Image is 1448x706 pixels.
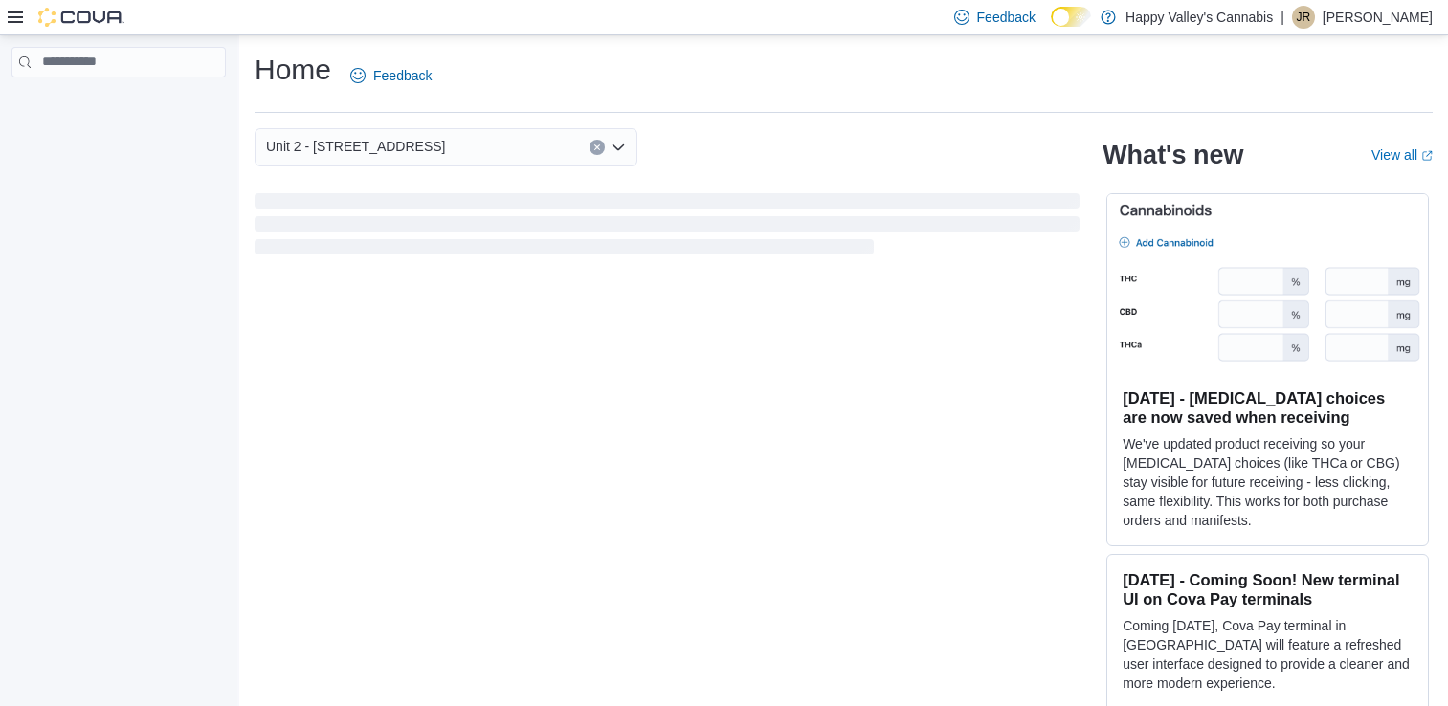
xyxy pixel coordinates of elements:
[255,197,1080,258] span: Loading
[1371,147,1433,163] a: View allExternal link
[1323,6,1433,29] p: [PERSON_NAME]
[1051,7,1091,27] input: Dark Mode
[1123,570,1413,608] h3: [DATE] - Coming Soon! New terminal UI on Cova Pay terminals
[1103,140,1243,170] h2: What's new
[255,51,331,89] h1: Home
[590,140,605,155] button: Clear input
[1125,6,1273,29] p: Happy Valley's Cannabis
[373,66,432,85] span: Feedback
[1123,616,1413,693] p: Coming [DATE], Cova Pay terminal in [GEOGRAPHIC_DATA] will feature a refreshed user interface des...
[1292,6,1315,29] div: Jamie Rogerville
[977,8,1036,27] span: Feedback
[611,140,626,155] button: Open list of options
[1281,6,1284,29] p: |
[1123,434,1413,530] p: We've updated product receiving so your [MEDICAL_DATA] choices (like THCa or CBG) stay visible fo...
[1421,150,1433,162] svg: External link
[1051,27,1052,28] span: Dark Mode
[266,135,446,158] span: Unit 2 - [STREET_ADDRESS]
[11,81,226,127] nav: Complex example
[1123,388,1413,427] h3: [DATE] - [MEDICAL_DATA] choices are now saved when receiving
[38,8,124,27] img: Cova
[1297,6,1311,29] span: JR
[343,56,439,95] a: Feedback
